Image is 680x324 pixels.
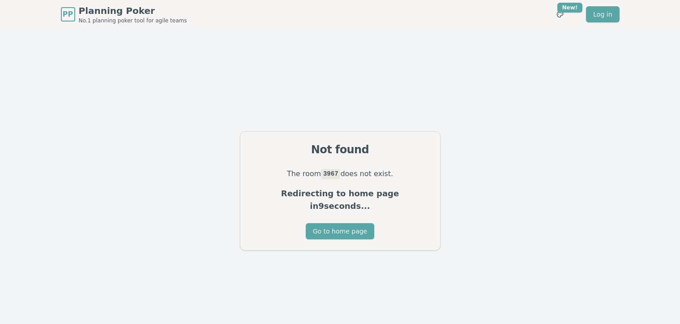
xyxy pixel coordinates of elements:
[61,4,187,24] a: PPPlanning PokerNo.1 planning poker tool for agile teams
[557,3,583,13] div: New!
[251,168,429,180] p: The room does not exist.
[63,9,73,20] span: PP
[321,169,340,179] code: 3967
[251,187,429,212] p: Redirecting to home page in 9 seconds...
[552,6,568,22] button: New!
[586,6,619,22] a: Log in
[79,17,187,24] span: No.1 planning poker tool for agile teams
[251,143,429,157] div: Not found
[79,4,187,17] span: Planning Poker
[306,223,374,239] button: Go to home page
